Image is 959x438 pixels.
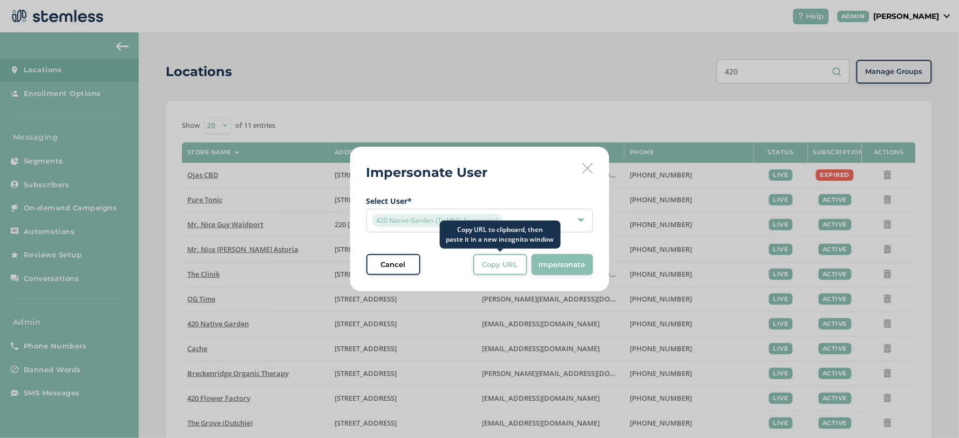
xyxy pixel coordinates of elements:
button: Cancel [366,254,420,276]
button: Copy URL [473,254,527,276]
div: Copy URL to clipboard, then paste it in a new incognito window [440,221,561,249]
label: Select User [366,195,593,207]
iframe: Chat Widget [905,386,959,438]
h2: Impersonate User [366,163,488,182]
button: Impersonate [532,254,593,276]
span: 420 Native Garden (Ty MNG Enterprise) [372,214,503,227]
span: Copy URL [482,259,518,270]
span: Impersonate [539,259,586,270]
span: Cancel [381,259,406,270]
